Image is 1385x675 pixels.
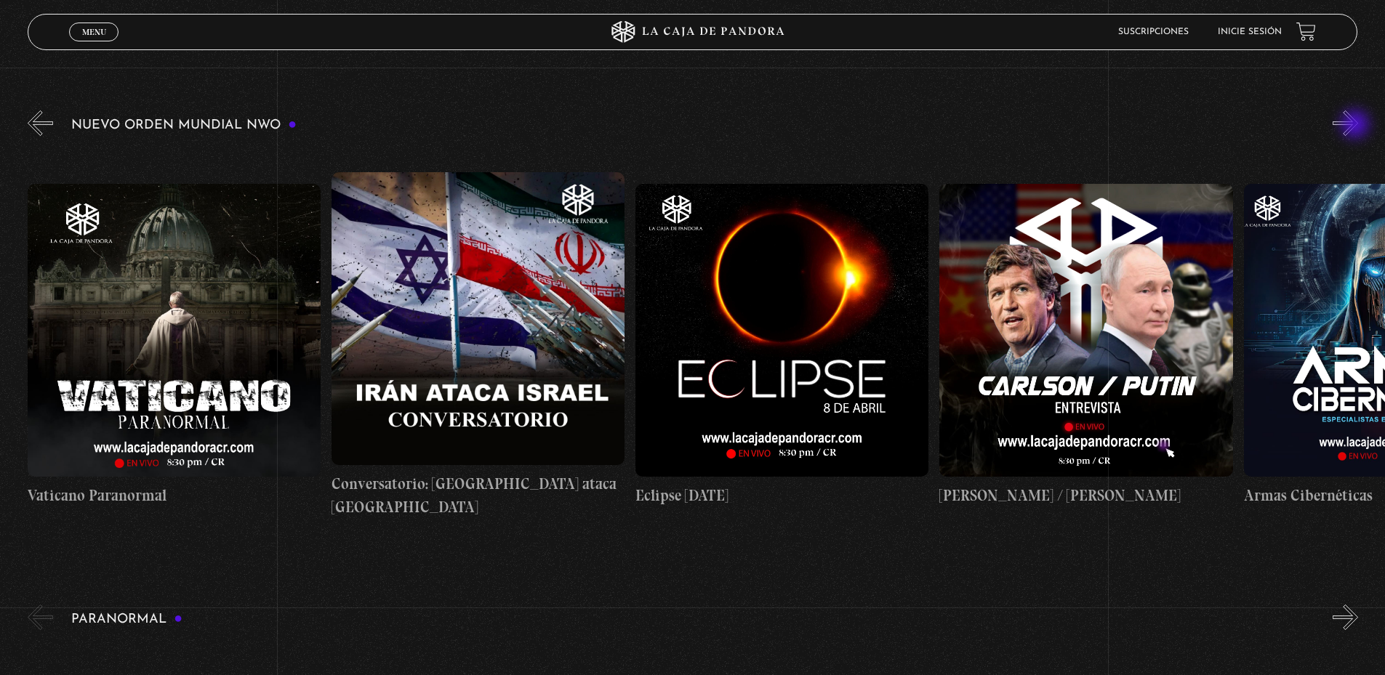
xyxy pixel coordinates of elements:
[1296,22,1316,41] a: View your shopping cart
[1333,605,1358,630] button: Next
[71,118,297,132] h3: Nuevo Orden Mundial NWO
[82,28,106,36] span: Menu
[635,147,928,543] a: Eclipse [DATE]
[77,39,111,49] span: Cerrar
[939,147,1232,543] a: [PERSON_NAME] / [PERSON_NAME]
[28,605,53,630] button: Previous
[28,147,321,543] a: Vaticano Paranormal
[939,484,1232,507] h4: [PERSON_NAME] / [PERSON_NAME]
[28,484,321,507] h4: Vaticano Paranormal
[332,147,625,543] a: Conversatorio: [GEOGRAPHIC_DATA] ataca [GEOGRAPHIC_DATA]
[1118,28,1189,36] a: Suscripciones
[71,613,182,626] h3: Paranormal
[1218,28,1282,36] a: Inicie sesión
[1333,110,1358,136] button: Next
[28,110,53,136] button: Previous
[332,472,625,518] h4: Conversatorio: [GEOGRAPHIC_DATA] ataca [GEOGRAPHIC_DATA]
[635,484,928,507] h4: Eclipse [DATE]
